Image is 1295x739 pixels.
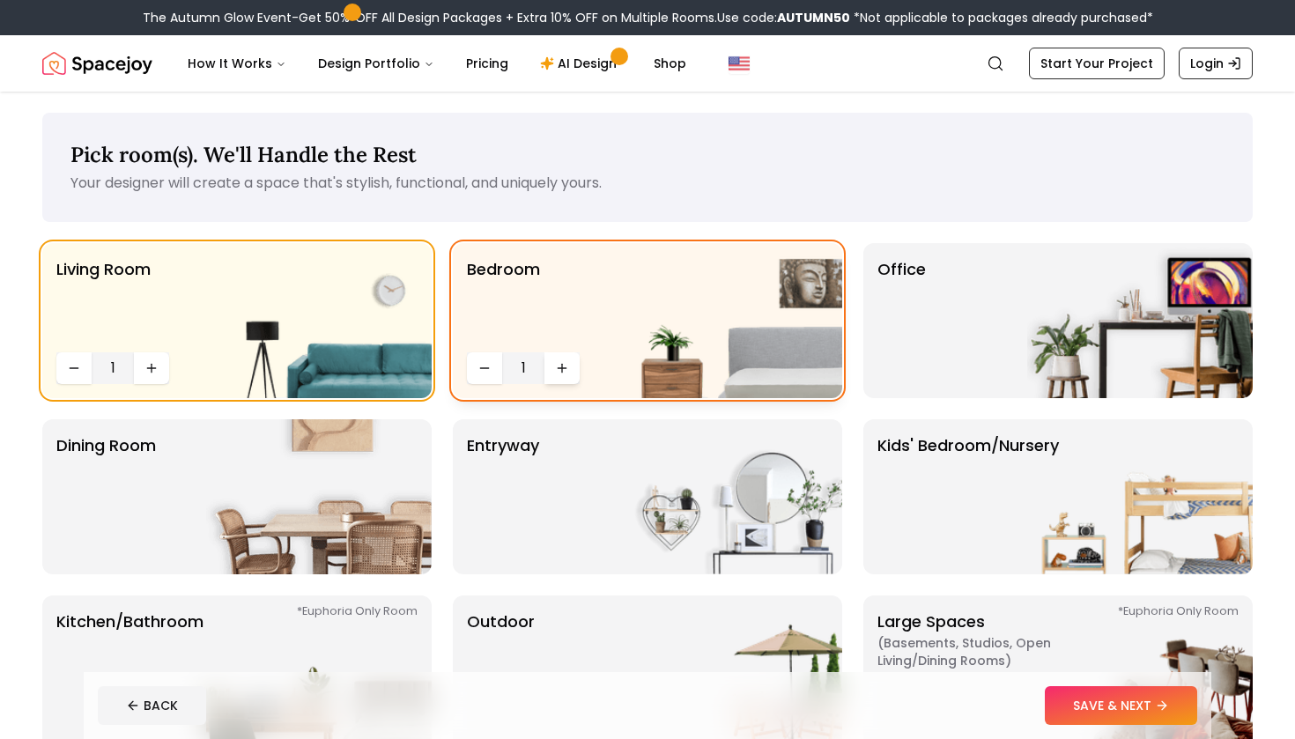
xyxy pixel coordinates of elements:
a: AI Design [526,46,636,81]
p: Dining Room [56,433,156,560]
span: *Not applicable to packages already purchased* [850,9,1153,26]
img: United States [729,53,750,74]
button: Increase quantity [544,352,580,384]
a: Start Your Project [1029,48,1165,79]
span: ( Basements, Studios, Open living/dining rooms ) [877,634,1098,669]
p: Outdoor [467,610,535,736]
button: How It Works [174,46,300,81]
p: Kitchen/Bathroom [56,610,203,736]
div: The Autumn Glow Event-Get 50% OFF All Design Packages + Extra 10% OFF on Multiple Rooms. [143,9,1153,26]
a: Pricing [452,46,522,81]
button: SAVE & NEXT [1045,686,1197,725]
img: Dining Room [206,419,432,574]
span: Pick room(s). We'll Handle the Rest [70,141,417,168]
p: entryway [467,433,539,560]
a: Shop [640,46,700,81]
img: Kids' Bedroom/Nursery [1027,419,1253,574]
nav: Global [42,35,1253,92]
img: Office [1027,243,1253,398]
button: BACK [98,686,206,725]
button: Decrease quantity [56,352,92,384]
nav: Main [174,46,700,81]
button: Decrease quantity [467,352,502,384]
p: Office [877,257,926,384]
p: Bedroom [467,257,540,345]
img: Bedroom [617,243,842,398]
img: Living Room [206,243,432,398]
p: Your designer will create a space that's stylish, functional, and uniquely yours. [70,173,1225,194]
span: Use code: [717,9,850,26]
a: Login [1179,48,1253,79]
p: Kids' Bedroom/Nursery [877,433,1059,560]
button: Increase quantity [134,352,169,384]
button: Design Portfolio [304,46,448,81]
span: 1 [99,358,127,379]
span: 1 [509,358,537,379]
img: entryway [617,419,842,574]
b: AUTUMN50 [777,9,850,26]
p: Living Room [56,257,151,345]
a: Spacejoy [42,46,152,81]
p: Large Spaces [877,610,1098,736]
img: Spacejoy Logo [42,46,152,81]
